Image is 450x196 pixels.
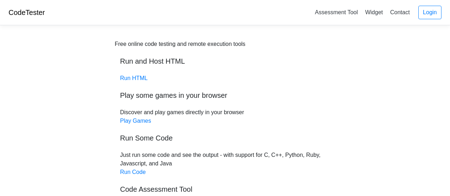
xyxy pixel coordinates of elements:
[9,9,45,16] a: CodeTester
[418,6,441,19] a: Login
[120,185,330,194] h5: Code Assessment Tool
[120,134,330,142] h5: Run Some Code
[120,169,146,175] a: Run Code
[120,75,148,81] a: Run HTML
[120,91,330,100] h5: Play some games in your browser
[120,57,330,65] h5: Run and Host HTML
[387,6,413,18] a: Contact
[115,40,245,48] div: Free online code testing and remote execution tools
[312,6,361,18] a: Assessment Tool
[120,118,151,124] a: Play Games
[362,6,386,18] a: Widget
